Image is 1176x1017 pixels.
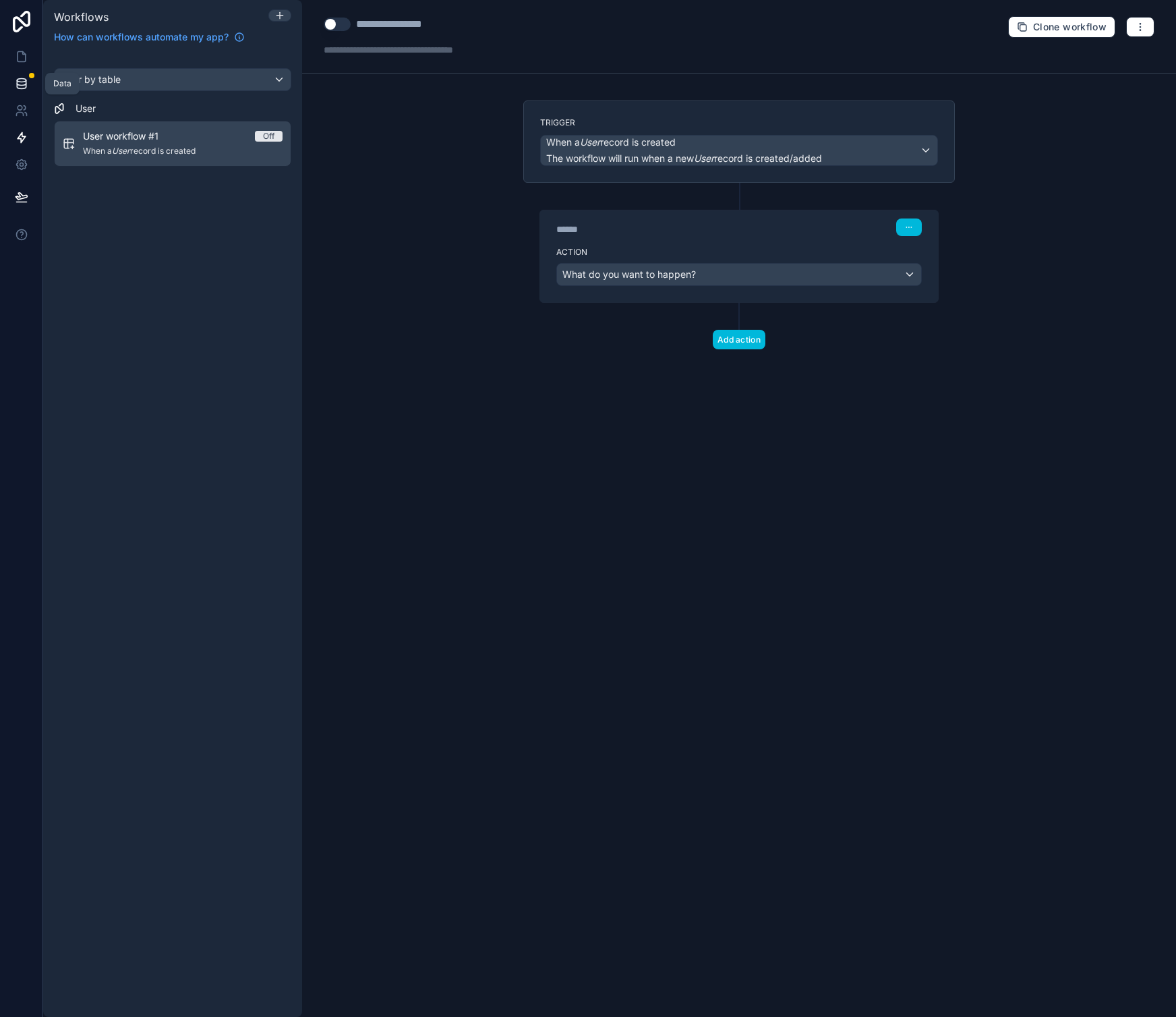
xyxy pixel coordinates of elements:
[1008,16,1115,38] button: Clone workflow
[540,117,938,128] label: Trigger
[54,30,229,44] span: How can workflows automate my app?
[49,30,250,44] a: How can workflows automate my app?
[556,247,922,258] label: Action
[1033,21,1107,33] span: Clone workflow
[546,136,676,149] span: When a record is created
[694,152,714,164] em: User
[546,152,822,164] span: The workflow will run when a new record is created/added
[54,10,109,24] span: Workflows
[53,78,71,89] div: Data
[556,263,922,286] button: What do you want to happen?
[580,136,600,148] em: User
[713,330,765,349] button: Add action
[540,135,938,166] button: When aUserrecord is createdThe workflow will run when a newUserrecord is created/added
[562,268,696,280] span: What do you want to happen?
